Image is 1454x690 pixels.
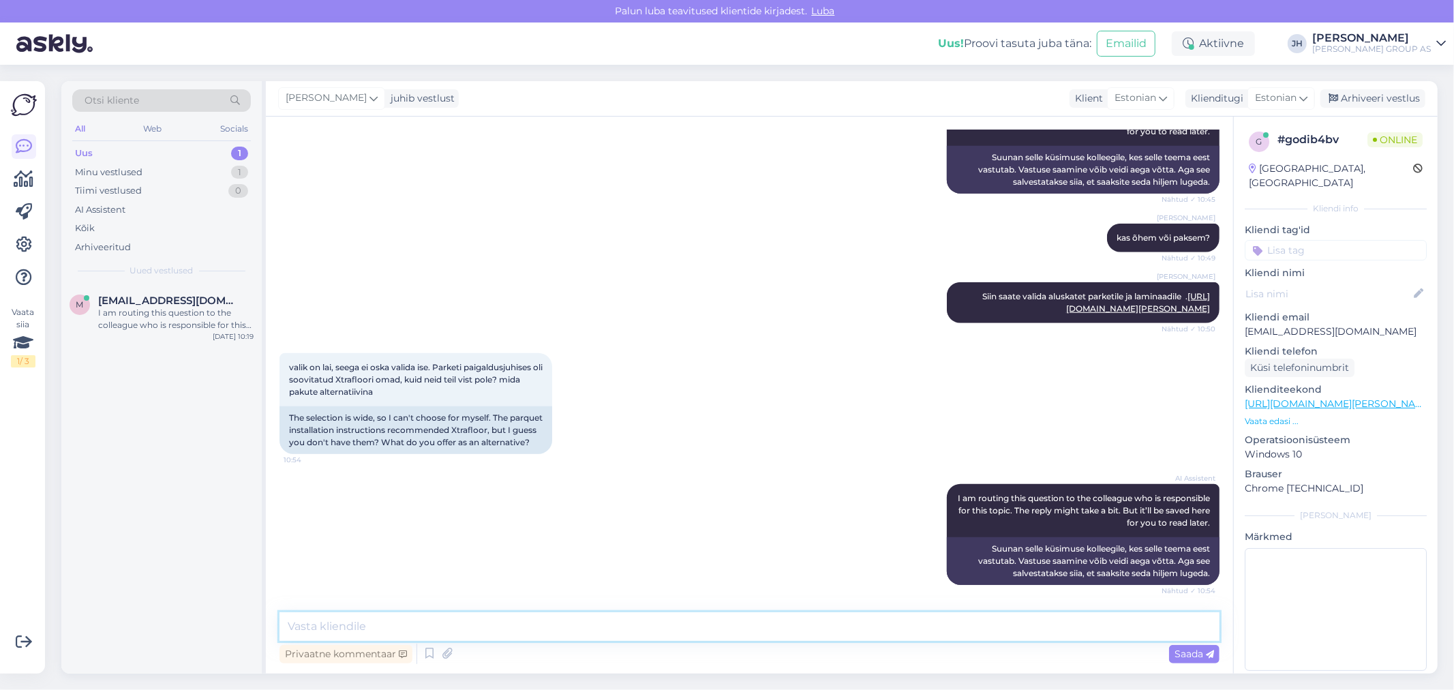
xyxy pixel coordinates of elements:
p: Operatsioonisüsteem [1245,433,1427,447]
div: Tiimi vestlused [75,184,142,198]
div: Suunan selle küsimuse kolleegile, kes selle teema eest vastutab. Vastuse saamine võib veidi aega ... [947,537,1220,585]
div: Küsi telefoninumbrit [1245,359,1354,377]
span: [PERSON_NAME] [1157,271,1215,282]
span: Online [1367,132,1423,147]
p: Kliendi nimi [1245,266,1427,280]
input: Lisa nimi [1245,286,1411,301]
div: Web [141,120,165,138]
p: Klienditeekond [1245,382,1427,397]
div: [PERSON_NAME] [1245,509,1427,522]
div: JH [1288,34,1307,53]
span: maireinmets@hotmail.com [98,295,240,307]
span: 10:54 [284,455,335,465]
b: Uus! [938,37,964,50]
span: Nähtud ✓ 10:54 [1162,586,1215,596]
div: [PERSON_NAME] [1312,33,1431,44]
div: 1 [231,166,248,179]
span: I am routing this question to the colleague who is responsible for this topic. The reply might ta... [958,493,1212,528]
div: Klient [1070,91,1103,106]
span: Saada [1175,648,1214,660]
div: AI Assistent [75,203,125,217]
span: Nähtud ✓ 10:45 [1162,194,1215,205]
img: Askly Logo [11,92,37,118]
div: Privaatne kommentaar [279,645,412,663]
p: Kliendi telefon [1245,344,1427,359]
span: g [1256,136,1262,147]
span: Nähtud ✓ 10:50 [1162,324,1215,334]
span: Siin saate valida aluskatet parketile ja laminaadile . [982,291,1210,314]
span: valik on lai, seega ei oska valida ise. Parketi paigaldusjuhises oli soovitatud Xtrafloori omad, ... [289,362,545,397]
div: [GEOGRAPHIC_DATA], [GEOGRAPHIC_DATA] [1249,162,1413,190]
div: 1 [231,147,248,160]
div: Minu vestlused [75,166,142,179]
p: Brauser [1245,467,1427,481]
div: Socials [217,120,251,138]
button: Emailid [1097,31,1155,57]
span: Estonian [1115,91,1156,106]
p: Windows 10 [1245,447,1427,462]
div: The selection is wide, so I can't choose for myself. The parquet installation instructions recomm... [279,406,552,454]
div: I am routing this question to the colleague who is responsible for this topic. The reply might ta... [98,307,254,331]
span: kas õhem või paksem? [1117,232,1210,243]
input: Lisa tag [1245,240,1427,260]
span: Uued vestlused [130,265,194,277]
div: Kõik [75,222,95,235]
div: [DATE] 10:19 [213,331,254,342]
div: Proovi tasuta juba täna: [938,35,1091,52]
div: Uus [75,147,93,160]
div: Klienditugi [1185,91,1243,106]
span: Luba [808,5,839,17]
span: AI Assistent [1164,473,1215,483]
div: Vaata siia [11,306,35,367]
p: Kliendi tag'id [1245,223,1427,237]
span: Otsi kliente [85,93,139,108]
p: Vaata edasi ... [1245,415,1427,427]
a: [PERSON_NAME][PERSON_NAME] GROUP AS [1312,33,1446,55]
div: 0 [228,184,248,198]
div: Arhiveeritud [75,241,131,254]
span: Estonian [1255,91,1297,106]
div: Arhiveeri vestlus [1320,89,1425,108]
div: 1 / 3 [11,355,35,367]
p: Kliendi email [1245,310,1427,325]
a: [URL][DOMAIN_NAME][PERSON_NAME] [1245,397,1433,410]
span: m [76,299,84,310]
div: Suunan selle küsimuse kolleegile, kes selle teema eest vastutab. Vastuse saamine võib veidi aega ... [947,146,1220,194]
div: All [72,120,88,138]
p: [EMAIL_ADDRESS][DOMAIN_NAME] [1245,325,1427,339]
div: Aktiivne [1172,31,1255,56]
div: Kliendi info [1245,202,1427,215]
div: juhib vestlust [385,91,455,106]
p: Chrome [TECHNICAL_ID] [1245,481,1427,496]
span: [PERSON_NAME] [286,91,367,106]
p: Märkmed [1245,530,1427,544]
div: # godib4bv [1277,132,1367,148]
span: [PERSON_NAME] [1157,213,1215,223]
span: Nähtud ✓ 10:49 [1162,253,1215,263]
div: [PERSON_NAME] GROUP AS [1312,44,1431,55]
